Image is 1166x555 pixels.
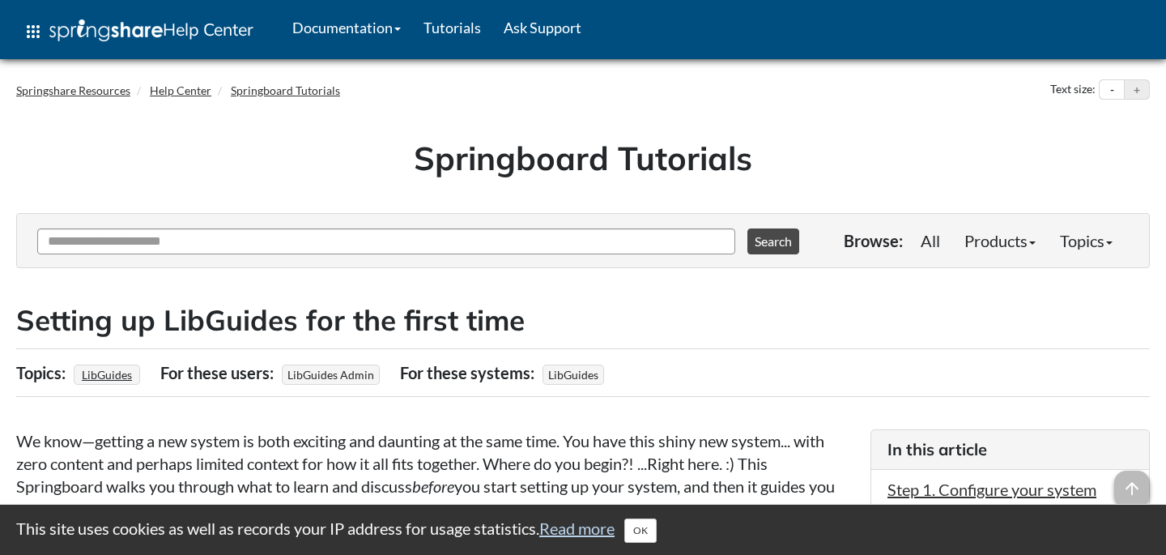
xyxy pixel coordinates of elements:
a: apps Help Center [12,7,265,56]
span: apps [23,22,43,41]
h2: Setting up LibGuides for the first time [16,301,1150,340]
h3: In this article [887,438,1133,461]
span: LibGuides [543,365,604,385]
button: Decrease text size [1100,80,1124,100]
span: arrow_upward [1114,471,1150,506]
button: Close [624,519,657,543]
a: LibGuides [79,363,134,386]
a: Topics [1048,224,1125,257]
a: Tutorials [412,7,492,48]
a: Help Center [150,83,211,97]
div: Topics: [16,357,70,388]
div: Text size: [1047,79,1099,100]
a: Products [952,224,1048,257]
div: For these systems: [400,357,538,388]
p: We know—getting a new system is both exciting and daunting at the same time. You have this shiny ... [16,429,854,520]
a: Step 1. Configure your system settings [887,480,1096,522]
a: Springboard Tutorials [231,83,340,97]
div: For these users: [160,357,278,388]
span: LibGuides Admin [282,365,380,385]
a: All [909,224,952,257]
a: Springshare Resources [16,83,130,97]
a: Ask Support [492,7,593,48]
a: arrow_upward [1114,472,1150,492]
span: Help Center [163,19,253,40]
em: before [412,476,454,496]
a: Documentation [281,7,412,48]
button: Increase text size [1125,80,1149,100]
button: Search [747,228,799,254]
p: Browse: [844,229,903,252]
h1: Springboard Tutorials [28,135,1138,181]
img: Springshare [49,19,163,41]
a: Read more [539,519,615,538]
